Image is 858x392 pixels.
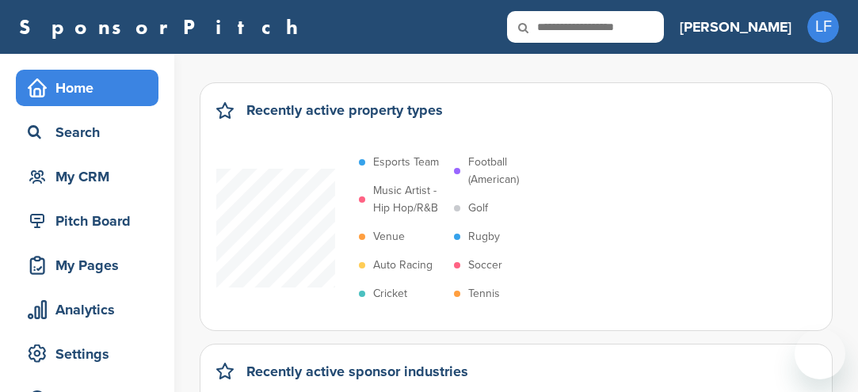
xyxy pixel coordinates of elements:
a: SponsorPitch [19,17,308,37]
a: Settings [16,336,158,372]
div: Search [24,118,158,147]
p: Cricket [373,285,407,303]
p: Football (American) [468,154,541,188]
a: Search [16,114,158,150]
div: Home [24,74,158,102]
div: Analytics [24,295,158,324]
a: Home [16,70,158,106]
p: Auto Racing [373,257,433,274]
a: [PERSON_NAME] [680,10,791,44]
h3: [PERSON_NAME] [680,16,791,38]
p: Esports Team [373,154,439,171]
div: Settings [24,340,158,368]
a: My CRM [16,158,158,195]
p: Golf [468,200,488,217]
div: My CRM [24,162,158,191]
a: Analytics [16,291,158,328]
p: Rugby [468,228,500,245]
h2: Recently active sponsor industries [246,360,468,382]
div: My Pages [24,251,158,280]
p: Venue [373,228,405,245]
a: Pitch Board [16,203,158,239]
p: Tennis [468,285,500,303]
p: Music Artist - Hip Hop/R&B [373,182,446,217]
iframe: Button to launch messaging window [795,329,845,379]
p: Soccer [468,257,502,274]
a: My Pages [16,247,158,284]
span: LF [807,11,839,43]
div: Pitch Board [24,207,158,235]
h2: Recently active property types [246,99,443,121]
